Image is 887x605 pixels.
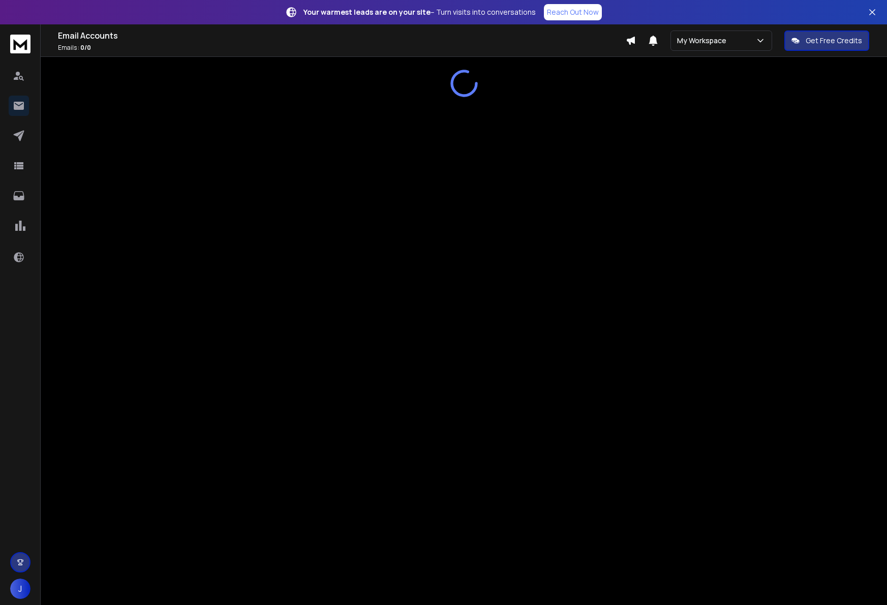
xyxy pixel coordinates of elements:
p: My Workspace [677,36,730,46]
h1: Email Accounts [58,29,626,42]
a: Reach Out Now [544,4,602,20]
button: Get Free Credits [784,31,869,51]
button: J [10,579,30,599]
p: Emails : [58,44,626,52]
p: Reach Out Now [547,7,599,17]
p: – Turn visits into conversations [303,7,536,17]
img: logo [10,35,30,53]
span: 0 / 0 [80,43,91,52]
p: Get Free Credits [806,36,862,46]
strong: Your warmest leads are on your site [303,7,431,17]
